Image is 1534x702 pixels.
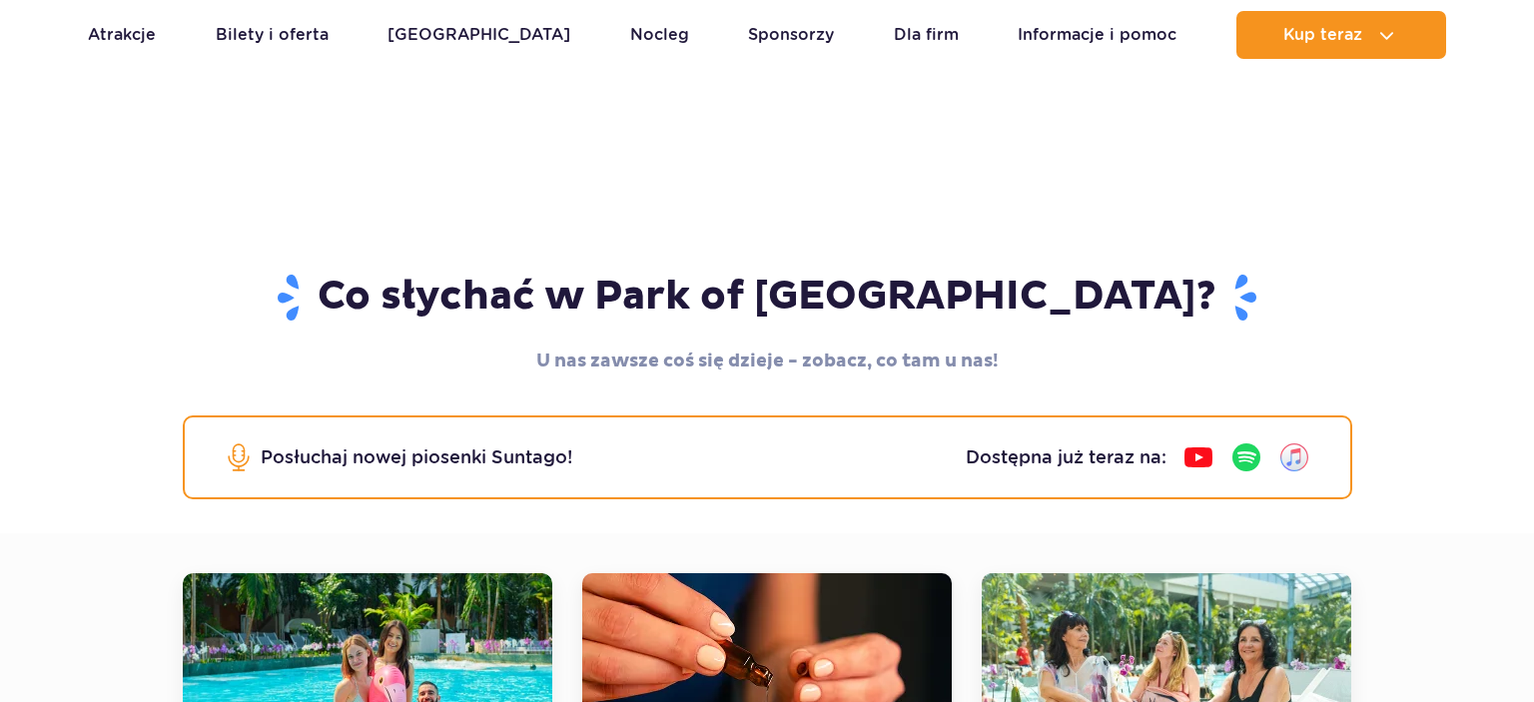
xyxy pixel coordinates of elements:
[261,443,572,471] p: Posłuchaj nowej piosenki Suntago!
[183,272,1352,324] h1: Co słychać w Park of [GEOGRAPHIC_DATA]?
[216,11,329,59] a: Bilety i oferta
[1182,441,1214,473] img: YouTube
[1018,11,1176,59] a: Informacje i pomoc
[1236,11,1446,59] button: Kup teraz
[1283,26,1362,44] span: Kup teraz
[387,11,570,59] a: [GEOGRAPHIC_DATA]
[1278,441,1310,473] img: iTunes
[630,11,689,59] a: Nocleg
[966,443,1166,471] p: Dostępna już teraz na:
[748,11,834,59] a: Sponsorzy
[88,11,156,59] a: Atrakcje
[894,11,959,59] a: Dla firm
[183,348,1352,375] p: U nas zawsze coś się dzieje - zobacz, co tam u nas!
[1230,441,1262,473] img: Spotify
